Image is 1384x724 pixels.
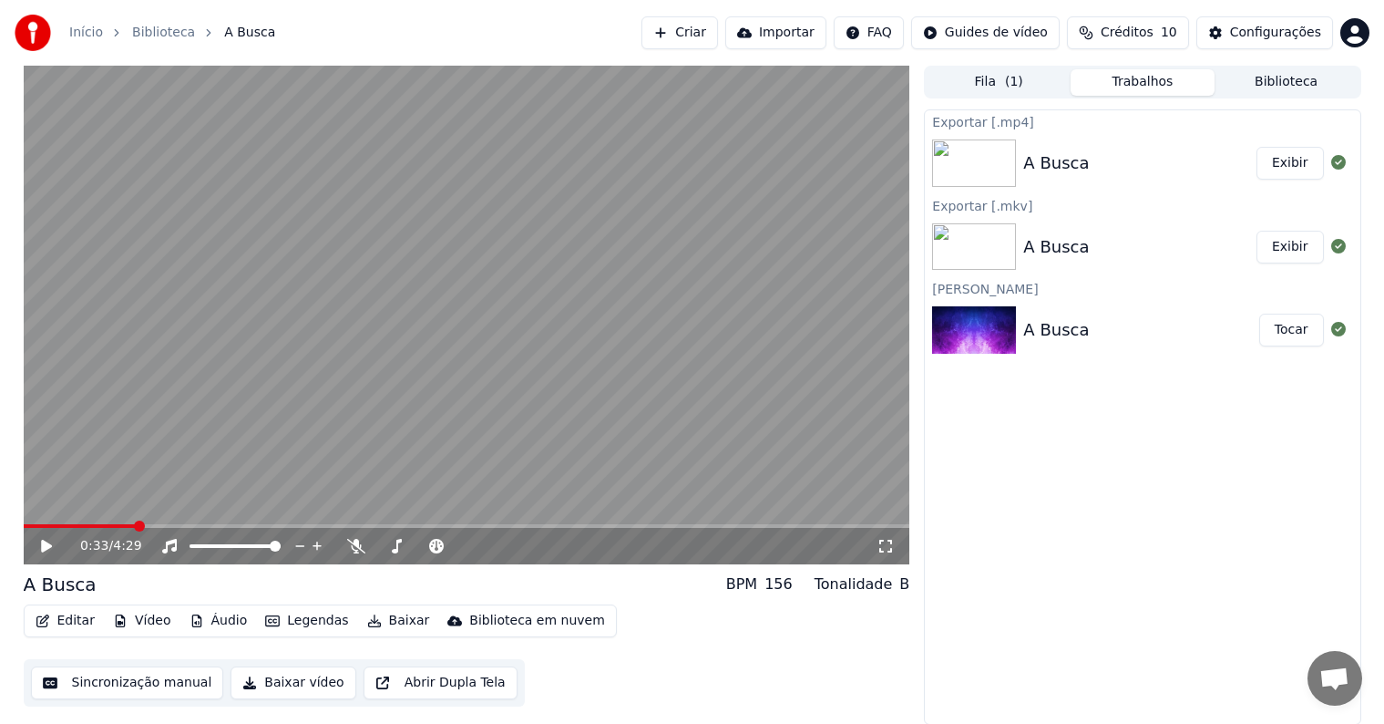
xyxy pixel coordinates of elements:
button: Tocar [1259,314,1324,346]
div: [PERSON_NAME] [925,277,1359,299]
button: Biblioteca [1215,69,1358,96]
button: Exibir [1256,231,1324,264]
span: 10 [1161,24,1177,42]
button: Importar [725,16,826,49]
button: Áudio [182,608,255,634]
div: Exportar [.mp4] [925,110,1359,132]
div: Exportar [.mkv] [925,194,1359,216]
div: A Busca [24,572,97,597]
button: Fila [927,69,1071,96]
button: Legendas [258,608,355,634]
div: Tonalidade [815,574,893,595]
div: BPM [726,574,757,595]
div: 156 [764,574,793,595]
div: A Busca [1023,317,1089,343]
div: Biblioteca em nuvem [469,612,605,630]
button: Guides de vídeo [911,16,1060,49]
button: Exibir [1256,147,1324,180]
button: Editar [28,608,102,634]
button: Trabalhos [1071,69,1215,96]
button: FAQ [834,16,904,49]
button: Sincronização manual [31,667,224,699]
span: Créditos [1101,24,1153,42]
div: B [899,574,909,595]
div: A Busca [1023,150,1089,176]
button: Criar [641,16,718,49]
button: Baixar vídeo [231,667,355,699]
span: 0:33 [80,537,108,555]
button: Configurações [1196,16,1333,49]
div: Bate-papo aberto [1307,651,1362,706]
a: Biblioteca [132,24,195,42]
img: youka [15,15,51,51]
span: 4:29 [113,537,141,555]
div: / [80,537,124,555]
button: Créditos10 [1067,16,1189,49]
nav: breadcrumb [69,24,275,42]
button: Baixar [360,608,437,634]
div: A Busca [1023,234,1089,260]
button: Abrir Dupla Tela [364,667,518,699]
a: Início [69,24,103,42]
span: A Busca [224,24,275,42]
span: ( 1 ) [1005,73,1023,91]
button: Vídeo [106,608,179,634]
div: Configurações [1230,24,1321,42]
